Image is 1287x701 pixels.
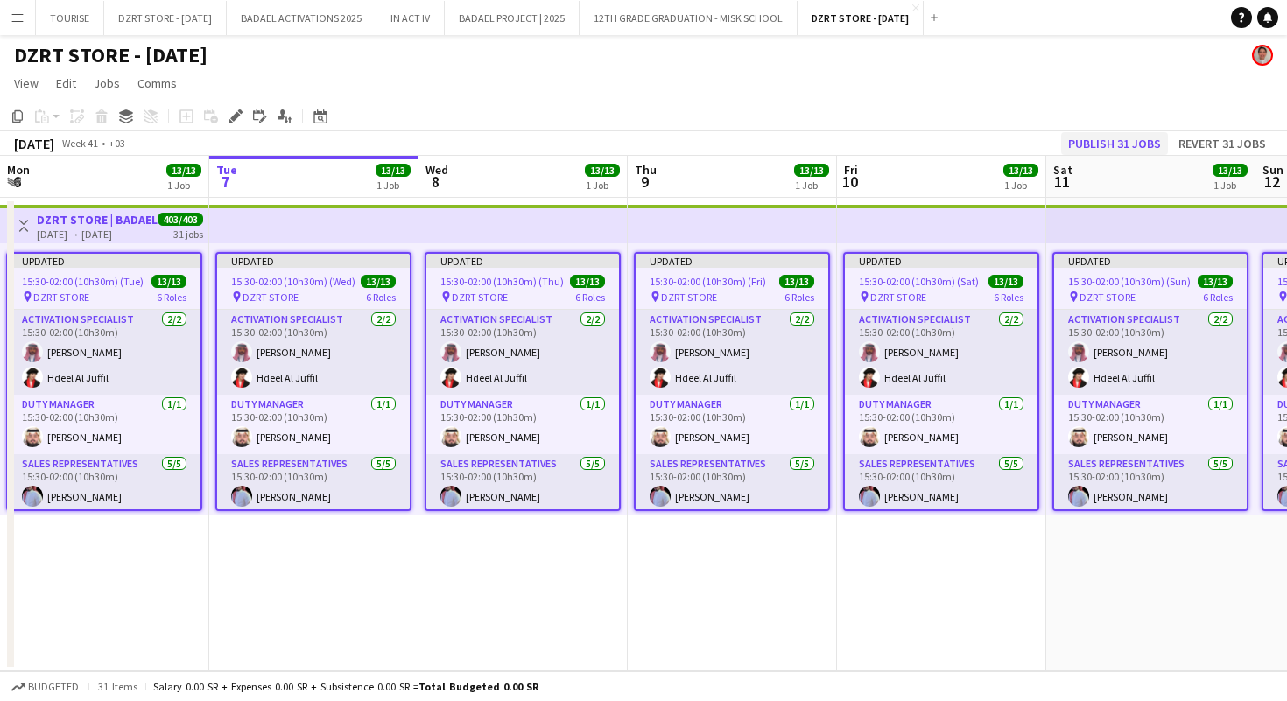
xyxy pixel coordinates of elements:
[445,1,580,35] button: BADAEL PROJECT | 2025
[636,310,828,395] app-card-role: ACTIVATION SPECIALIST2/215:30-02:00 (10h30m)[PERSON_NAME]Hdeel Al Juffil
[1198,275,1233,288] span: 13/13
[173,226,203,241] div: 31 jobs
[575,291,605,304] span: 6 Roles
[636,395,828,454] app-card-role: Duty Manager1/115:30-02:00 (10h30m)[PERSON_NAME]
[166,164,201,177] span: 13/13
[130,72,184,95] a: Comms
[1213,179,1247,192] div: 1 Job
[1054,254,1247,268] div: Updated
[994,291,1023,304] span: 6 Roles
[9,677,81,697] button: Budgeted
[215,252,411,511] app-job-card: Updated15:30-02:00 (10h30m) (Wed)13/13 DZRT STORE6 RolesACTIVATION SPECIALIST2/215:30-02:00 (10h3...
[452,291,508,304] span: DZRT STORE
[216,162,237,178] span: Tue
[366,291,396,304] span: 6 Roles
[28,681,79,693] span: Budgeted
[440,275,564,288] span: 15:30-02:00 (10h30m) (Thu)
[1080,291,1136,304] span: DZRT STORE
[426,310,619,395] app-card-role: ACTIVATION SPECIALIST2/215:30-02:00 (10h30m)[PERSON_NAME]Hdeel Al Juffil
[49,72,83,95] a: Edit
[104,1,227,35] button: DZRT STORE - [DATE]
[1260,172,1283,192] span: 12
[1252,45,1273,66] app-user-avatar: Shoroug Ansarei
[798,1,924,35] button: DZRT STORE - [DATE]
[217,254,410,268] div: Updated
[243,291,299,304] span: DZRT STORE
[14,75,39,91] span: View
[423,172,448,192] span: 8
[94,75,120,91] span: Jobs
[217,395,410,454] app-card-role: Duty Manager1/115:30-02:00 (10h30m)[PERSON_NAME]
[1262,162,1283,178] span: Sun
[845,254,1037,268] div: Updated
[7,72,46,95] a: View
[426,395,619,454] app-card-role: Duty Manager1/115:30-02:00 (10h30m)[PERSON_NAME]
[14,135,54,152] div: [DATE]
[586,179,619,192] div: 1 Job
[425,252,621,511] app-job-card: Updated15:30-02:00 (10h30m) (Thu)13/13 DZRT STORE6 RolesACTIVATION SPECIALIST2/215:30-02:00 (10h3...
[650,275,766,288] span: 15:30-02:00 (10h30m) (Fri)
[376,179,410,192] div: 1 Job
[845,454,1037,615] app-card-role: SALES REPRESENTATIVES5/515:30-02:00 (10h30m)[PERSON_NAME]
[1003,164,1038,177] span: 13/13
[1054,454,1247,615] app-card-role: SALES REPRESENTATIVES5/515:30-02:00 (10h30m)[PERSON_NAME]
[1061,132,1168,155] button: Publish 31 jobs
[8,310,200,395] app-card-role: ACTIVATION SPECIALIST2/215:30-02:00 (10h30m)[PERSON_NAME]Hdeel Al Juffil
[585,164,620,177] span: 13/13
[784,291,814,304] span: 6 Roles
[217,310,410,395] app-card-role: ACTIVATION SPECIALIST2/215:30-02:00 (10h30m)[PERSON_NAME]Hdeel Al Juffil
[231,275,355,288] span: 15:30-02:00 (10h30m) (Wed)
[843,252,1039,511] app-job-card: Updated15:30-02:00 (10h30m) (Sat)13/13 DZRT STORE6 RolesACTIVATION SPECIALIST2/215:30-02:00 (10h3...
[214,172,237,192] span: 7
[1213,164,1248,177] span: 13/13
[22,275,144,288] span: 15:30-02:00 (10h30m) (Tue)
[7,162,30,178] span: Mon
[376,1,445,35] button: IN ACT IV
[636,454,828,615] app-card-role: SALES REPRESENTATIVES5/515:30-02:00 (10h30m)[PERSON_NAME]
[636,254,828,268] div: Updated
[167,179,200,192] div: 1 Job
[988,275,1023,288] span: 13/13
[1171,132,1273,155] button: Revert 31 jobs
[580,1,798,35] button: 12TH GRADE GRADUATION - MISK SCHOOL
[227,1,376,35] button: BADAEL ACTIVATIONS 2025
[4,172,30,192] span: 6
[8,454,200,615] app-card-role: SALES REPRESENTATIVES5/515:30-02:00 (10h30m)[PERSON_NAME]
[661,291,717,304] span: DZRT STORE
[87,72,127,95] a: Jobs
[14,42,207,68] h1: DZRT STORE - [DATE]
[870,291,926,304] span: DZRT STORE
[361,275,396,288] span: 13/13
[376,164,411,177] span: 13/13
[58,137,102,150] span: Week 41
[634,252,830,511] app-job-card: Updated15:30-02:00 (10h30m) (Fri)13/13 DZRT STORE6 RolesACTIVATION SPECIALIST2/215:30-02:00 (10h3...
[845,310,1037,395] app-card-role: ACTIVATION SPECIALIST2/215:30-02:00 (10h30m)[PERSON_NAME]Hdeel Al Juffil
[425,162,448,178] span: Wed
[56,75,76,91] span: Edit
[37,228,158,241] div: [DATE] → [DATE]
[6,252,202,511] app-job-card: Updated15:30-02:00 (10h30m) (Tue)13/13 DZRT STORE6 RolesACTIVATION SPECIALIST2/215:30-02:00 (10h3...
[794,164,829,177] span: 13/13
[1203,291,1233,304] span: 6 Roles
[158,213,203,226] span: 403/403
[137,75,177,91] span: Comms
[8,395,200,454] app-card-role: Duty Manager1/115:30-02:00 (10h30m)[PERSON_NAME]
[795,179,828,192] div: 1 Job
[217,454,410,615] app-card-role: SALES REPRESENTATIVES5/515:30-02:00 (10h30m)[PERSON_NAME]
[1052,252,1248,511] app-job-card: Updated15:30-02:00 (10h30m) (Sun)13/13 DZRT STORE6 RolesACTIVATION SPECIALIST2/215:30-02:00 (10h3...
[426,254,619,268] div: Updated
[1051,172,1072,192] span: 11
[151,275,186,288] span: 13/13
[426,454,619,615] app-card-role: SALES REPRESENTATIVES5/515:30-02:00 (10h30m)[PERSON_NAME]
[779,275,814,288] span: 13/13
[37,212,158,228] h3: DZRT STORE | BADAEL
[845,395,1037,454] app-card-role: Duty Manager1/115:30-02:00 (10h30m)[PERSON_NAME]
[109,137,125,150] div: +03
[1004,179,1037,192] div: 1 Job
[1068,275,1191,288] span: 15:30-02:00 (10h30m) (Sun)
